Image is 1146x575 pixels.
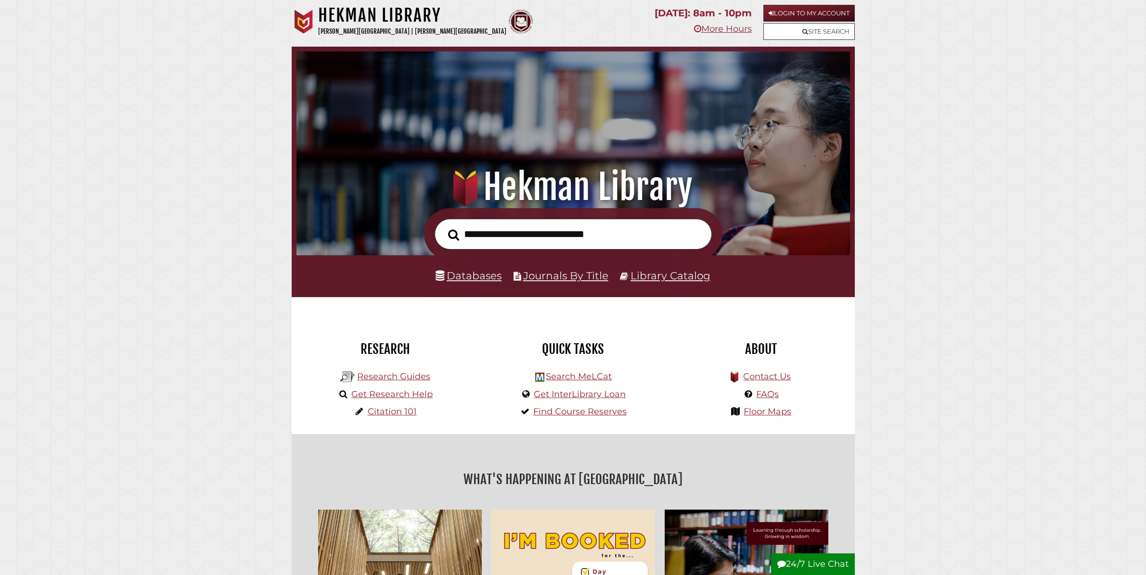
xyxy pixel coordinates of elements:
a: Get InterLibrary Loan [534,389,626,400]
p: [DATE]: 8am - 10pm [655,5,752,22]
a: Search MeLCat [546,371,612,382]
p: [PERSON_NAME][GEOGRAPHIC_DATA] | [PERSON_NAME][GEOGRAPHIC_DATA] [318,26,506,37]
img: Hekman Library Logo [340,370,355,384]
h2: Quick Tasks [487,341,660,357]
a: Get Research Help [351,389,433,400]
a: Journals By Title [523,269,608,282]
a: More Hours [694,24,752,34]
a: Find Course Reserves [533,406,627,417]
i: Search [448,229,459,241]
h2: What's Happening at [GEOGRAPHIC_DATA] [299,468,848,490]
a: Site Search [763,23,855,40]
a: FAQs [756,389,779,400]
img: Calvin Theological Seminary [509,10,533,34]
a: Research Guides [357,371,430,382]
h2: Research [299,341,472,357]
a: Contact Us [743,371,791,382]
h1: Hekman Library [313,166,833,208]
a: Databases [436,269,502,282]
a: Citation 101 [368,406,417,417]
h1: Hekman Library [318,5,506,26]
img: Hekman Library Logo [535,373,544,382]
a: Login to My Account [763,5,855,22]
h2: About [674,341,848,357]
img: Calvin University [292,10,316,34]
button: Search [443,226,464,244]
a: Floor Maps [744,406,791,417]
a: Library Catalog [631,269,710,282]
